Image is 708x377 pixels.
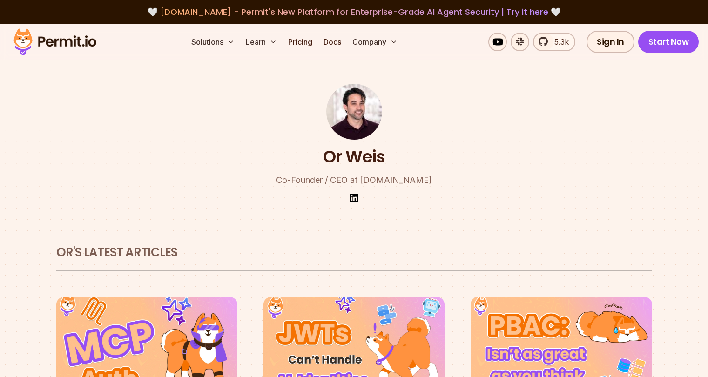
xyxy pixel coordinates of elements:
[284,33,316,51] a: Pricing
[22,6,686,19] div: 🤍 🤍
[349,33,401,51] button: Company
[188,33,238,51] button: Solutions
[326,84,382,140] img: Or Weis
[638,31,699,53] a: Start Now
[533,33,575,51] a: 5.3k
[242,33,281,51] button: Learn
[276,174,432,187] p: Co-Founder / CEO at [DOMAIN_NAME]
[160,6,548,18] span: [DOMAIN_NAME] - Permit's New Platform for Enterprise-Grade AI Agent Security |
[587,31,634,53] a: Sign In
[506,6,548,18] a: Try it here
[323,145,385,168] h1: Or Weis
[56,244,652,261] h2: Or's latest articles
[320,33,345,51] a: Docs
[349,192,360,203] img: linkedin
[549,36,569,47] span: 5.3k
[9,26,101,58] img: Permit logo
